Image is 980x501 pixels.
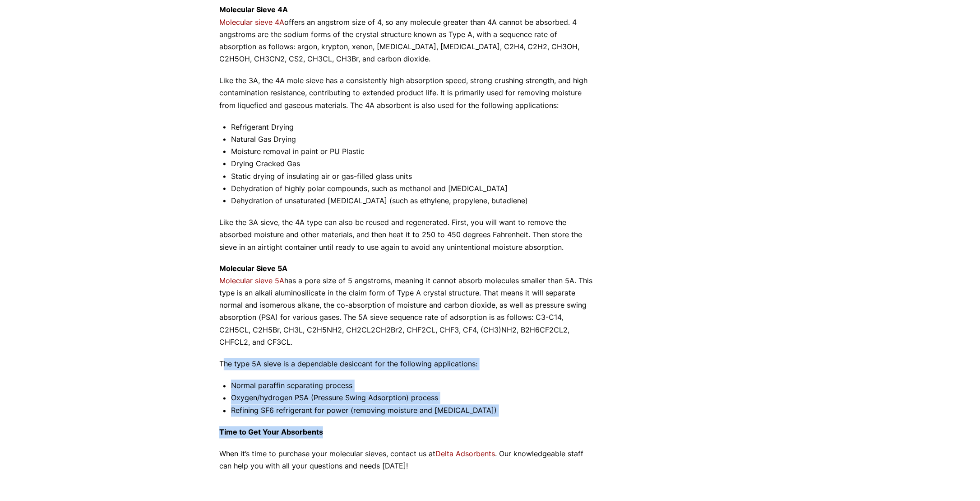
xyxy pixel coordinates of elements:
strong: Time to Get Your Absorbents [219,428,323,437]
li: Oxygen/hydrogen PSA (Pressure Swing Adsorption) process [231,392,596,404]
li: Drying Cracked Gas [231,158,596,170]
li: Static drying of insulating air or gas-filled glass units [231,170,596,183]
li: Normal paraffin separating process [231,380,596,392]
a: Molecular sieve 4A [219,18,284,27]
p: The type 5A sieve is a dependable desiccant for the following applications: [219,358,596,370]
li: Natural Gas Drying [231,133,596,145]
li: Refining SF6 refrigerant for power (removing moisture and [MEDICAL_DATA]) [231,405,596,417]
p: When it’s time to purchase your molecular sieves, contact us at . Our knowledgeable staff can hel... [219,448,596,473]
li: Dehydration of highly polar compounds, such as methanol and [MEDICAL_DATA] [231,183,596,195]
p: offers an angstrom size of 4, so any molecule greater than 4A cannot be absorbed. 4 angstroms are... [219,4,596,65]
li: Dehydration of unsaturated [MEDICAL_DATA] (such as ethylene, propylene, butadiene) [231,195,596,207]
strong: Molecular Sieve 4A [219,5,288,14]
p: Like the 3A, the 4A mole sieve has a consistently high absorption speed, strong crushing strength... [219,75,596,112]
p: has a pore size of 5 angstroms, meaning it cannot absorb molecules smaller than 5A. This type is ... [219,263,596,349]
li: Refrigerant Drying [231,121,596,133]
a: Molecular sieve 5A [219,276,284,286]
li: Moisture removal in paint or PU Plastic [231,145,596,158]
p: Like the 3A sieve, the 4A type can also be reused and regenerated. First, you will want to remove... [219,216,596,253]
strong: Molecular Sieve 5A [219,264,287,273]
a: Delta Adsorbents [435,449,495,459]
